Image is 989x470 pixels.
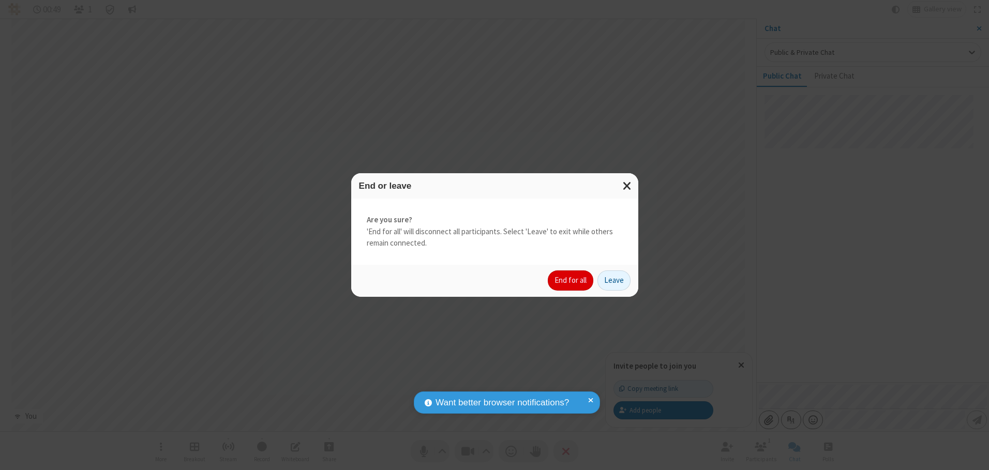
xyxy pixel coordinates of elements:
span: Want better browser notifications? [436,396,569,410]
h3: End or leave [359,181,631,191]
div: 'End for all' will disconnect all participants. Select 'Leave' to exit while others remain connec... [351,199,638,265]
strong: Are you sure? [367,214,623,226]
button: Leave [597,270,631,291]
button: End for all [548,270,593,291]
button: Close modal [617,173,638,199]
